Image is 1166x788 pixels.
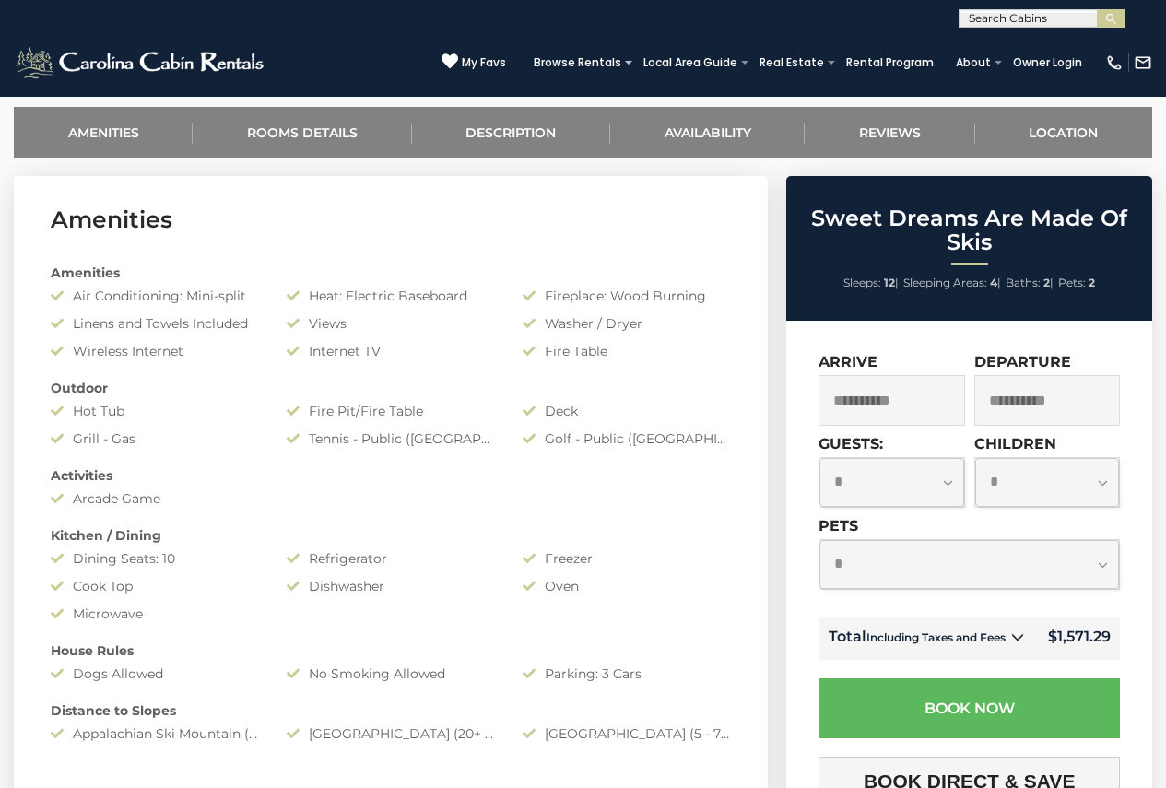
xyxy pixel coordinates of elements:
div: Washer / Dryer [509,314,745,333]
li: | [843,271,899,295]
img: phone-regular-white.png [1105,53,1124,72]
button: Book Now [819,678,1120,738]
strong: 12 [884,276,895,289]
div: Microwave [37,605,273,623]
div: [GEOGRAPHIC_DATA] (5 - 7 Minute Drive) [509,724,745,743]
div: Views [273,314,509,333]
span: Baths: [1006,276,1041,289]
a: Reviews [805,107,974,158]
li: | [1006,271,1054,295]
label: Pets [819,517,858,535]
a: Local Area Guide [634,50,747,76]
div: Linens and Towels Included [37,314,273,333]
div: Grill - Gas [37,429,273,448]
div: Arcade Game [37,489,273,508]
div: Outdoor [37,379,745,397]
div: Heat: Electric Baseboard [273,287,509,305]
a: Location [975,107,1152,158]
img: White-1-2.png [14,44,269,81]
div: [GEOGRAPHIC_DATA] (20+ Minutes Drive) [273,724,509,743]
a: My Favs [442,53,506,72]
div: Oven [509,577,745,595]
div: Parking: 3 Cars [509,665,745,683]
li: | [903,271,1001,295]
label: Departure [974,353,1071,370]
small: Including Taxes and Fees [866,630,1006,644]
div: Dining Seats: 10 [37,549,273,568]
div: Golf - Public ([GEOGRAPHIC_DATA]) [509,429,745,448]
div: Dishwasher [273,577,509,595]
strong: 2 [1043,276,1050,289]
div: Cook Top [37,577,273,595]
div: Fire Table [509,342,745,360]
span: Pets: [1058,276,1086,289]
div: Appalachian Ski Mountain (20+ Minute Drive) [37,724,273,743]
a: About [947,50,1000,76]
div: Kitchen / Dining [37,526,745,545]
a: Availability [610,107,805,158]
a: Real Estate [750,50,833,76]
div: Wireless Internet [37,342,273,360]
strong: 2 [1089,276,1095,289]
span: Sleeps: [843,276,881,289]
div: Deck [509,402,745,420]
a: Description [412,107,610,158]
div: Distance to Slopes [37,701,745,720]
div: Internet TV [273,342,509,360]
div: Activities [37,466,745,485]
h3: Amenities [51,204,731,236]
div: Hot Tub [37,402,273,420]
td: $1,571.29 [1039,617,1120,660]
div: Tennis - Public ([GEOGRAPHIC_DATA]) [273,429,509,448]
div: Fireplace: Wood Burning [509,287,745,305]
a: Owner Login [1004,50,1091,76]
div: Refrigerator [273,549,509,568]
strong: 4 [990,276,997,289]
div: House Rules [37,641,745,660]
img: mail-regular-white.png [1134,53,1152,72]
span: Sleeping Areas: [903,276,987,289]
a: Rooms Details [193,107,411,158]
h2: Sweet Dreams Are Made Of Skis [791,206,1148,255]
td: Total [819,617,1038,660]
div: Dogs Allowed [37,665,273,683]
label: Arrive [819,353,877,370]
a: Browse Rentals [524,50,630,76]
div: Freezer [509,549,745,568]
span: My Favs [462,54,506,71]
div: Amenities [37,264,745,282]
label: Children [974,435,1056,453]
div: No Smoking Allowed [273,665,509,683]
a: Rental Program [837,50,943,76]
label: Guests: [819,435,883,453]
div: Fire Pit/Fire Table [273,402,509,420]
div: Air Conditioning: Mini-split [37,287,273,305]
a: Amenities [14,107,193,158]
